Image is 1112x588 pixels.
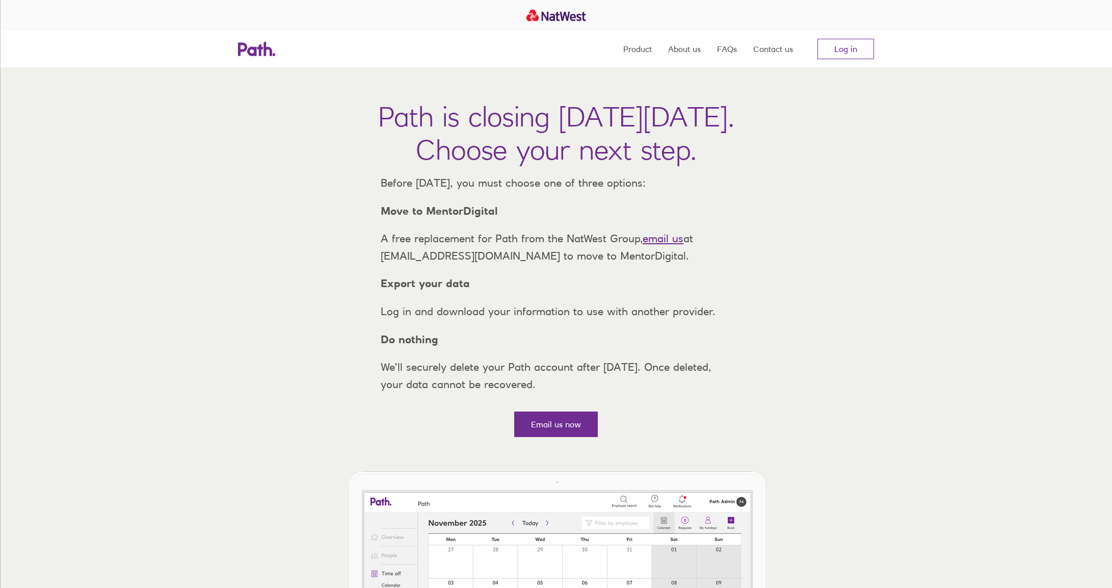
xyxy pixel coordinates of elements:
a: Contact us [753,31,793,67]
a: About us [668,31,701,67]
a: Email us now [514,412,598,437]
a: email us [643,232,683,245]
a: FAQs [717,31,737,67]
a: Log in [817,39,874,59]
p: Log in and download your information to use with another provider. [373,303,739,320]
h1: Path is closing [DATE][DATE]. Choose your next step. [378,100,734,166]
a: Product [623,31,652,67]
strong: Move to MentorDigital [381,204,498,217]
strong: Do nothing [381,333,438,346]
strong: Export your data [381,277,470,290]
p: A free replacement for Path from the NatWest Group, at [EMAIL_ADDRESS][DOMAIN_NAME] to move to Me... [373,230,739,264]
p: Before [DATE], you must choose one of three options: [373,174,739,192]
p: We’ll securely delete your Path account after [DATE]. Once deleted, your data cannot be recovered. [373,359,739,393]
